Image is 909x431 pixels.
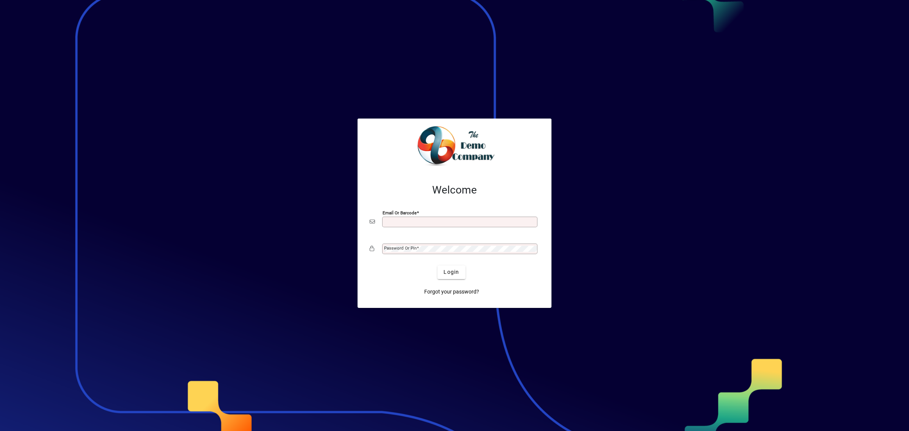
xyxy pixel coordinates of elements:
[421,285,482,299] a: Forgot your password?
[424,288,479,296] span: Forgot your password?
[383,210,417,215] mat-label: Email or Barcode
[370,184,539,197] h2: Welcome
[444,268,459,276] span: Login
[437,265,465,279] button: Login
[384,245,417,251] mat-label: Password or Pin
